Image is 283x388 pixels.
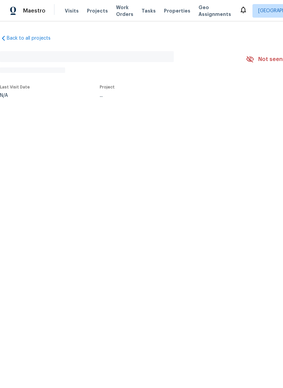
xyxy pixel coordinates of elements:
[100,85,115,89] span: Project
[141,8,156,13] span: Tasks
[65,7,79,14] span: Visits
[116,4,133,18] span: Work Orders
[164,7,190,14] span: Properties
[199,4,231,18] span: Geo Assignments
[100,93,230,98] div: ...
[87,7,108,14] span: Projects
[23,7,45,14] span: Maestro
